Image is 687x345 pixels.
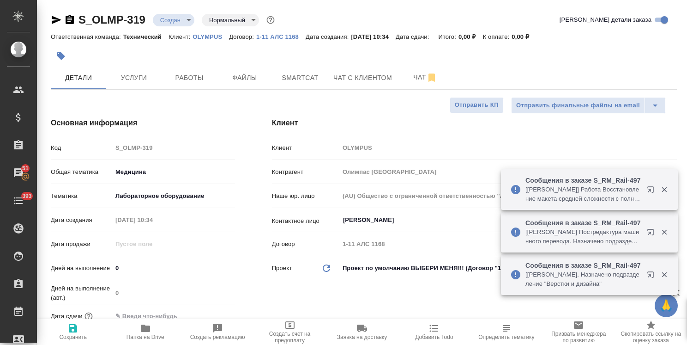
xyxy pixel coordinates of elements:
[59,334,87,340] span: Сохранить
[438,33,458,40] p: Итого:
[470,319,542,345] button: Определить тематику
[112,188,235,204] div: Лабораторное оборудование
[123,33,169,40] p: Технический
[51,284,112,302] p: Дней на выполнение (авт.)
[2,161,35,185] a: 51
[17,191,37,201] span: 393
[223,72,267,84] span: Файлы
[253,319,325,345] button: Создать счет на предоплату
[181,319,253,345] button: Создать рекламацию
[525,176,641,185] p: Сообщения в заказе S_RM_Rail-497
[2,189,35,212] a: 393
[256,33,306,40] p: 1-11 АЛС 1168
[655,185,674,194] button: Закрыть
[112,237,193,251] input: Пустое поле
[112,213,193,227] input: Пустое поле
[51,33,123,40] p: Ответственная команда:
[51,312,83,321] p: Дата сдачи
[51,264,112,273] p: Дней на выполнение
[37,319,109,345] button: Сохранить
[78,13,145,26] a: S_OLMP-319
[202,14,259,26] div: Создан
[333,72,392,84] span: Чат с клиентом
[339,189,677,203] input: Пустое поле
[272,216,339,226] p: Контактное лицо
[265,14,277,26] button: Доп статусы указывают на важность/срочность заказа
[229,33,256,40] p: Договор:
[560,15,651,25] span: [PERSON_NAME] детали заказа
[51,46,71,66] button: Добавить тэг
[112,261,235,275] input: ✎ Введи что-нибудь
[17,164,34,173] span: 51
[169,33,193,40] p: Клиент:
[512,33,536,40] p: 0,00 ₽
[51,216,112,225] p: Дата создания
[458,33,483,40] p: 0,00 ₽
[655,228,674,236] button: Закрыть
[272,117,677,129] h4: Клиент
[415,334,453,340] span: Добавить Todo
[272,191,339,201] p: Наше юр. лицо
[193,33,229,40] p: OLYMPUS
[112,72,156,84] span: Услуги
[190,334,245,340] span: Создать рекламацию
[51,143,112,153] p: Код
[483,33,512,40] p: К оплате:
[109,319,181,345] button: Папка на Drive
[511,97,666,114] div: split button
[112,309,193,323] input: ✎ Введи что-нибудь
[339,260,677,276] div: Проект по умолчанию ВЫБЕРИ МЕНЯ!!! (Договор "1-11 АЛС 1168", контрагент "Олимпас Москва")
[193,32,229,40] a: OLYMPUS
[396,33,431,40] p: Дата сдачи:
[641,180,663,203] button: Открыть в новой вкладке
[403,72,447,83] span: Чат
[51,191,112,201] p: Тематика
[525,218,641,228] p: Сообщения в заказе S_RM_Rail-497
[272,167,339,177] p: Контрагент
[256,32,306,40] a: 1-11 АЛС 1168
[339,141,677,154] input: Пустое поле
[478,334,534,340] span: Определить тематику
[326,319,398,345] button: Заявка на доставку
[56,72,101,84] span: Детали
[272,240,339,249] p: Договор
[655,271,674,279] button: Закрыть
[206,16,248,24] button: Нормальный
[641,265,663,288] button: Открыть в новой вкладке
[83,310,95,322] button: Если добавить услуги и заполнить их объемом, то дата рассчитается автоматически
[112,286,235,300] input: Пустое поле
[157,16,183,24] button: Создан
[525,185,641,203] p: [[PERSON_NAME]] Работа Восстановление макета средней сложности с полным соответствием оформлению ...
[525,261,641,270] p: Сообщения в заказе S_RM_Rail-497
[398,319,470,345] button: Добавить Todo
[525,270,641,289] p: [[PERSON_NAME]. Назначено подразделение "Верстки и дизайна"
[455,100,499,111] span: Отправить КП
[278,72,322,84] span: Smartcat
[51,167,112,177] p: Общая тематика
[450,97,504,113] button: Отправить КП
[351,33,396,40] p: [DATE] 10:34
[51,240,112,249] p: Дата продажи
[426,72,437,83] svg: Отписаться
[339,237,677,251] input: Пустое поле
[525,228,641,246] p: [[PERSON_NAME] Постредактура машинного перевода. Назначено подразделение "Проектный офис"
[112,141,235,154] input: Пустое поле
[641,223,663,245] button: Открыть в новой вкладке
[112,164,235,180] div: Медицина
[51,14,62,25] button: Скопировать ссылку для ЯМессенджера
[64,14,75,25] button: Скопировать ссылку
[153,14,194,26] div: Создан
[337,334,387,340] span: Заявка на доставку
[51,117,235,129] h4: Основная информация
[511,97,645,114] button: Отправить финальные файлы на email
[127,334,164,340] span: Папка на Drive
[339,165,677,179] input: Пустое поле
[306,33,351,40] p: Дата создания:
[259,331,320,344] span: Создать счет на предоплату
[516,100,640,111] span: Отправить финальные файлы на email
[272,264,292,273] p: Проект
[167,72,211,84] span: Работы
[272,143,339,153] p: Клиент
